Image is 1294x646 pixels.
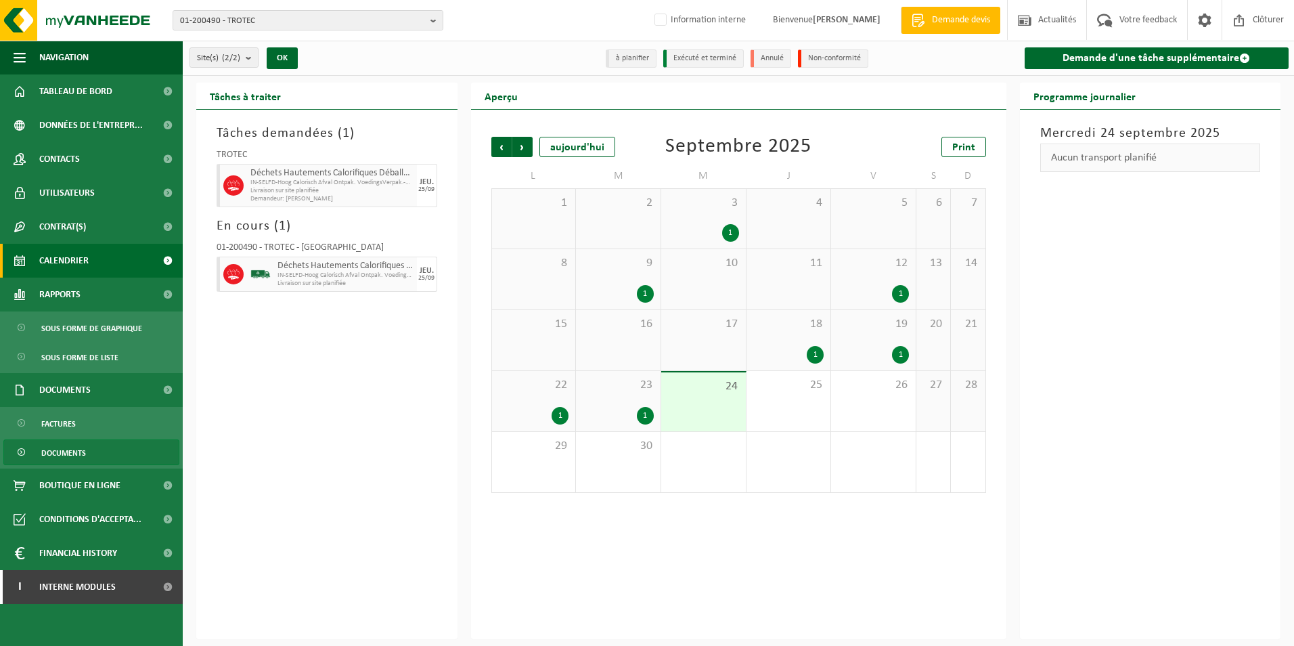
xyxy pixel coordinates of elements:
button: 01-200490 - TROTEC [173,10,443,30]
span: 23 [583,378,654,393]
span: Demandeur: [PERSON_NAME] [250,195,414,203]
span: 13 [923,256,943,271]
span: Print [952,142,975,153]
div: 01-200490 - TROTEC - [GEOGRAPHIC_DATA] [217,243,437,257]
span: Rapports [39,278,81,311]
span: Déchets Hautements Calorifiques Déballage Emballages Alimentaires (CR) [277,261,414,272]
span: Documents [39,373,91,407]
a: Sous forme de graphique [3,315,179,341]
span: Navigation [39,41,89,74]
span: Sous forme de graphique [41,316,142,341]
div: TROTEC [217,150,437,164]
h2: Programme journalier [1020,83,1149,109]
span: Demande devis [929,14,994,27]
li: Non-conformité [798,49,868,68]
a: Demande devis [901,7,1000,34]
h3: En cours ( ) [217,216,437,236]
button: Site(s)(2/2) [189,47,259,68]
span: 24 [668,379,739,394]
span: 11 [753,256,824,271]
span: 12 [838,256,909,271]
a: Print [941,137,986,157]
td: M [576,164,661,188]
td: V [831,164,916,188]
span: 16 [583,317,654,332]
div: 1 [892,346,909,364]
strong: [PERSON_NAME] [813,15,880,25]
a: Factures [3,410,179,436]
span: 2 [583,196,654,211]
div: Septembre 2025 [665,137,811,157]
span: Documents [41,440,86,466]
span: Tableau de bord [39,74,112,108]
span: Utilisateurs [39,176,95,210]
div: 1 [552,407,568,425]
div: 25/09 [418,275,434,282]
span: Financial History [39,536,117,570]
h2: Tâches à traiter [196,83,294,109]
td: M [661,164,746,188]
span: 22 [499,378,569,393]
span: 7 [958,196,978,211]
div: Aucun transport planifié [1040,144,1261,172]
span: I [14,570,26,604]
span: Sous forme de liste [41,345,118,370]
img: BL-SO-LV [250,264,271,284]
span: Suivant [512,137,533,157]
span: Conditions d'accepta... [39,502,141,536]
h3: Mercredi 24 septembre 2025 [1040,123,1261,144]
span: 19 [838,317,909,332]
span: 1 [499,196,569,211]
h3: Tâches demandées ( ) [217,123,437,144]
span: 8 [499,256,569,271]
span: 5 [838,196,909,211]
span: 01-200490 - TROTEC [180,11,425,31]
span: 3 [668,196,739,211]
span: IN-SELFD-Hoog Calorisch Afval Ontpak. VoedingsVerpak.-TROTEC [250,179,414,187]
td: S [916,164,951,188]
h2: Aperçu [471,83,531,109]
span: 1 [342,127,350,140]
div: aujourd'hui [539,137,615,157]
count: (2/2) [222,53,240,62]
span: 6 [923,196,943,211]
span: 26 [838,378,909,393]
span: Données de l'entrepr... [39,108,143,142]
li: à planifier [606,49,656,68]
a: Sous forme de liste [3,344,179,370]
span: Contrat(s) [39,210,86,244]
span: 17 [668,317,739,332]
span: Livraison sur site planifiée [250,187,414,195]
span: IN-SELFD-Hoog Calorisch Afval Ontpak. VoedingsVerpak.-TROTEC [277,272,414,280]
span: 28 [958,378,978,393]
span: 1 [279,219,286,233]
span: 21 [958,317,978,332]
span: Site(s) [197,48,240,68]
span: 25 [753,378,824,393]
label: Information interne [652,10,746,30]
div: 1 [637,285,654,303]
span: 29 [499,439,569,454]
div: 1 [637,407,654,425]
div: 1 [892,285,909,303]
span: 30 [583,439,654,454]
span: Déchets Hautements Calorifiques Déballage Emballages Alimentaires (CR) [250,168,414,179]
td: L [491,164,577,188]
li: Annulé [751,49,791,68]
span: Factures [41,411,76,437]
td: J [746,164,832,188]
span: Précédent [491,137,512,157]
td: D [951,164,985,188]
span: 4 [753,196,824,211]
span: 10 [668,256,739,271]
a: Documents [3,439,179,465]
span: 9 [583,256,654,271]
div: JEU. [420,178,434,186]
span: 18 [753,317,824,332]
span: 20 [923,317,943,332]
span: Interne modules [39,570,116,604]
div: 1 [722,224,739,242]
div: JEU. [420,267,434,275]
span: Contacts [39,142,80,176]
button: OK [267,47,298,69]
